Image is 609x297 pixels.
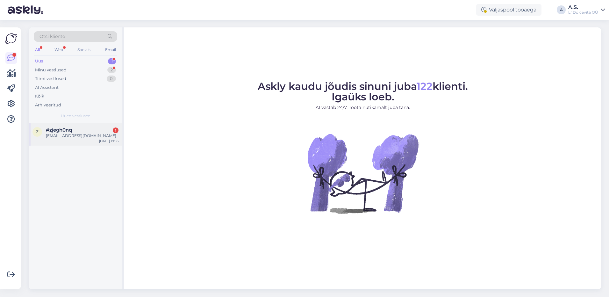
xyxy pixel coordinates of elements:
[76,46,92,54] div: Socials
[53,46,64,54] div: Web
[99,139,118,143] div: [DATE] 19:56
[34,46,41,54] div: All
[39,33,65,40] span: Otsi kliente
[35,67,67,73] div: Minu vestlused
[46,133,118,139] div: [EMAIL_ADDRESS][DOMAIN_NAME]
[113,127,118,133] div: 1
[61,113,90,119] span: Uued vestlused
[35,76,66,82] div: Tiimi vestlused
[46,127,72,133] span: #zjegh0nq
[107,76,116,82] div: 0
[557,5,566,14] div: A
[35,102,61,108] div: Arhiveeritud
[5,33,17,45] img: Askly Logo
[35,84,59,91] div: AI Assistent
[568,5,605,15] a: A.S.L´Dolcevita OÜ
[104,46,117,54] div: Email
[417,80,433,92] span: 122
[476,4,541,16] div: Väljaspool tööaega
[568,10,598,15] div: L´Dolcevita OÜ
[258,80,468,103] span: Askly kaudu jõudis sinuni juba klienti. Igaüks loeb.
[305,116,420,231] img: No Chat active
[36,129,39,134] span: z
[35,58,43,64] div: Uus
[108,58,116,64] div: 1
[258,104,468,111] p: AI vastab 24/7. Tööta nutikamalt juba täna.
[568,5,598,10] div: A.S.
[107,67,116,73] div: 2
[35,93,44,99] div: Kõik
